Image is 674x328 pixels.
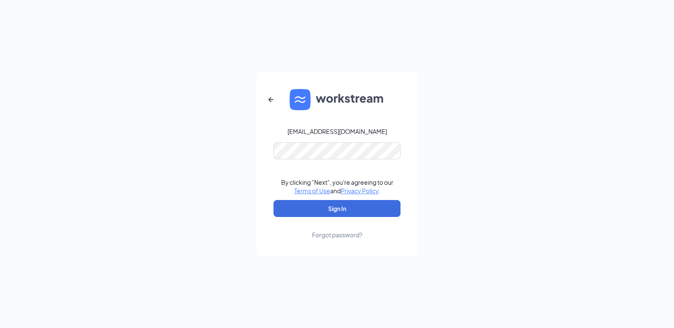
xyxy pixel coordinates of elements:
[281,178,393,195] div: By clicking "Next", you're agreeing to our and .
[341,187,378,195] a: Privacy Policy
[287,127,387,136] div: [EMAIL_ADDRESS][DOMAIN_NAME]
[294,187,330,195] a: Terms of Use
[312,217,362,239] a: Forgot password?
[290,89,384,110] img: WS logo and Workstream text
[261,89,281,110] button: ArrowLeftNew
[312,231,362,239] div: Forgot password?
[273,200,401,217] button: Sign In
[266,95,276,105] svg: ArrowLeftNew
